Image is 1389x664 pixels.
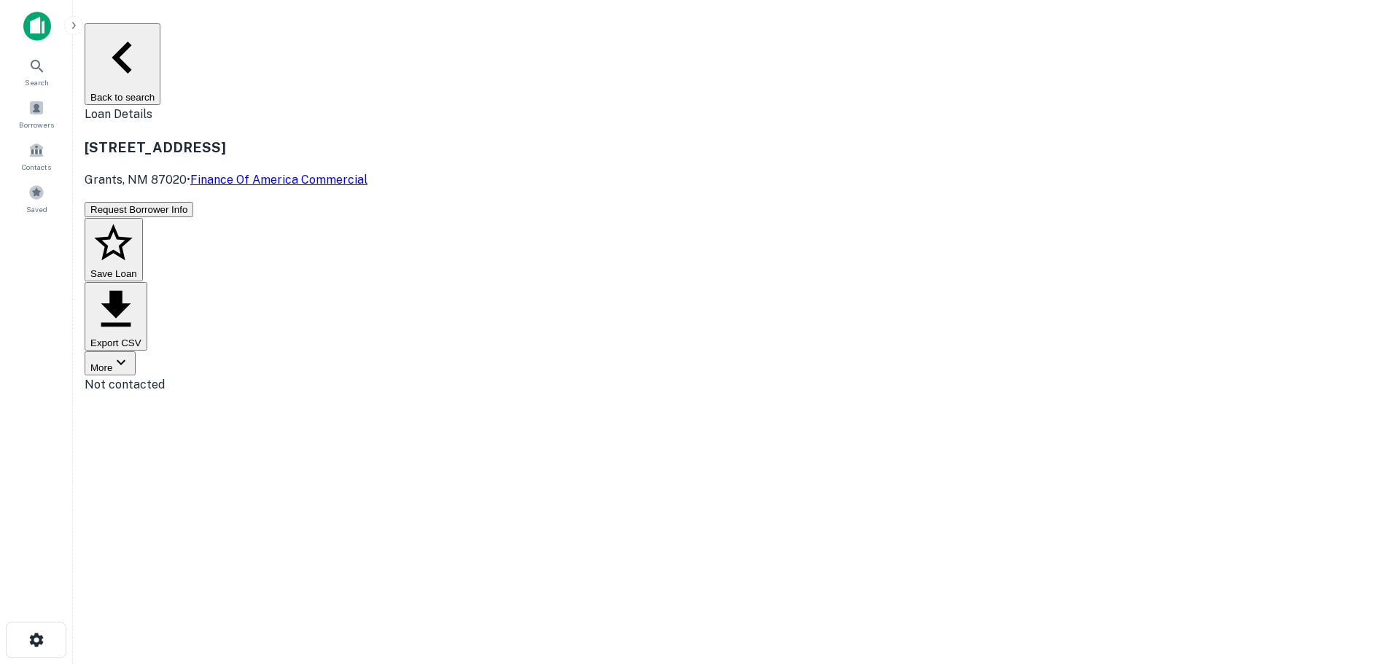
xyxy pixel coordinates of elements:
button: More [85,351,136,375]
div: Not contacted [85,376,1377,394]
a: Search [4,52,69,91]
img: capitalize-icon.png [23,12,51,41]
button: Save Loan [85,218,143,282]
iframe: Chat Widget [1316,547,1389,617]
a: Finance Of America Commercial [190,173,367,187]
span: Borrowers [19,119,54,130]
span: Loan Details [85,107,152,121]
p: Grants, NM 87020 • [85,171,1377,189]
button: Request Borrower Info [85,202,193,217]
span: Saved [26,203,47,215]
button: Back to search [85,23,160,105]
a: Saved [4,179,69,218]
h3: [STREET_ADDRESS] [85,137,1377,157]
button: Export CSV [85,282,147,351]
span: Search [25,77,49,88]
span: Contacts [22,161,51,173]
a: Contacts [4,136,69,176]
a: Borrowers [4,94,69,133]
